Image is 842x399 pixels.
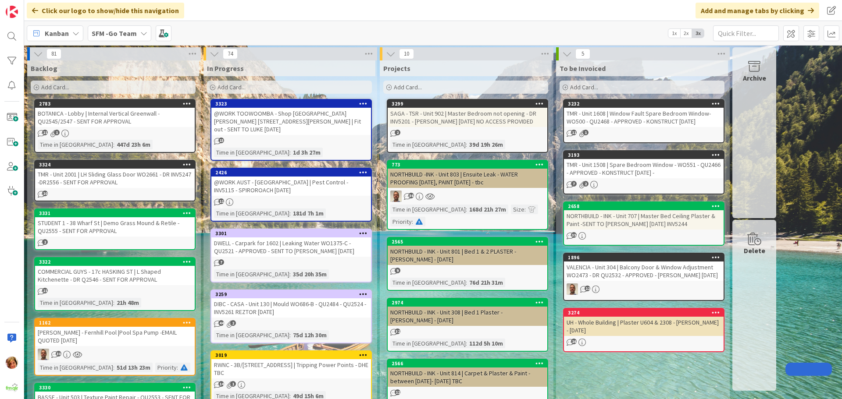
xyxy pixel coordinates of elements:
a: 1896VALENCIA - Unit 304 | Balcony Door & Window Adjustment WO2473 - DR QU2532 - APPROVED - [PERSO... [563,253,724,301]
img: Visit kanbanzone.com [6,6,18,18]
div: COMMERCIAL GUYS - 17c HASKING ST | L Shaped Kitchenette - DR Q2546 - SENT FOR APPROVAL [35,266,195,285]
div: 2783BOTANICA - Lobby | Internal Vertical Greenwall - QU2545/2547 - SENT FOR APPROVAL [35,100,195,127]
span: : [289,208,291,218]
a: 3324TMR - Unit 2001 | LH Sliding Glass Door WO2661 - DR INV5247 -DR2556 - SENT FOR APPROVAL [34,160,196,201]
div: UH - Whole Building | Plaster U604 & 2308 - [PERSON_NAME] - [DATE] [564,317,724,336]
span: Add Card... [570,83,598,91]
div: 2565 [392,239,547,245]
div: 2426@WORK AUST - [GEOGRAPHIC_DATA] | Pest Control - INV5115 - SPIROROACH [DATE] [211,169,371,196]
div: Time in [GEOGRAPHIC_DATA] [390,339,466,348]
div: 2783 [39,101,195,107]
b: SFM -Go Team [92,29,137,38]
div: 3322COMMERCIAL GUYS - 17c HASKING ST | L Shaped Kitchenette - DR Q2546 - SENT FOR APPROVAL [35,258,195,285]
div: 3299SAGA - TSR - Unit 902 | Master Bedroom not opening - DR INV5201 - [PERSON_NAME] [DATE] NO ACC... [388,100,547,127]
div: 1896 [564,254,724,261]
div: 3274 [568,310,724,316]
div: 773 [392,162,547,168]
img: avatar [6,381,18,393]
div: BOTANICA - Lobby | Internal Vertical Greenwall - QU2545/2547 - SENT FOR APPROVAL [35,108,195,127]
div: Time in [GEOGRAPHIC_DATA] [214,330,289,340]
div: 2974 [392,300,547,306]
span: : [524,205,526,214]
div: @WORK AUST - [GEOGRAPHIC_DATA] | Pest Control - INV5115 - SPIROROACH [DATE] [211,177,371,196]
div: Time in [GEOGRAPHIC_DATA] [390,205,466,214]
div: 1162 [39,320,195,326]
span: 30 [56,351,61,357]
div: 2566 [388,360,547,367]
span: : [289,330,291,340]
span: Add Card... [394,83,422,91]
span: 13 [218,138,224,143]
div: Time in [GEOGRAPHIC_DATA] [214,148,289,157]
div: 3299 [392,101,547,107]
div: 2658NORTHBUILD - INK - Unit 707 | Master Bed Ceiling Plaster & Paint -SENT TO [PERSON_NAME] [DATE... [564,202,724,230]
input: Quick Filter... [713,25,779,41]
a: 3232TMR - Unit 1608 | Window Fault Spare Bedroom Window- WO500 - QU2468 - APPROVED - KONSTRUCT [D... [563,99,724,143]
a: 1162[PERSON_NAME] - Fernhill Pool |Pool Spa Pump -EMAIL QUOTED [DATE]SDTime in [GEOGRAPHIC_DATA]:... [34,318,196,376]
div: 39d 19h 26m [467,140,505,149]
div: 3299 [388,100,547,108]
div: VALENCIA - Unit 304 | Balcony Door & Window Adjustment WO2473 - DR QU2532 - APPROVED - [PERSON_NA... [564,261,724,281]
div: 112d 5h 10m [467,339,505,348]
div: TMR - Unit 1508 | Spare Bedroom Window - WO551 - QU2466 - APPROVED - KONSTRUCT [DATE] - [564,159,724,178]
a: 2783BOTANICA - Lobby | Internal Vertical Greenwall - QU2545/2547 - SENT FOR APPROVALTime in [GEOG... [34,99,196,153]
span: : [177,363,178,372]
a: 773NORTHBUILD -INK - Unit 803 | Ensuite Leak - WATER PROOFING [DATE], PAINT [DATE] - tbcSDTime in... [387,160,548,230]
span: 11 [571,130,577,135]
div: 3301 [215,230,371,237]
div: NORTHBUILD - INK - Unit 308 | Bed 1 Plaster - [PERSON_NAME] - [DATE] [388,307,547,326]
div: Click our logo to show/hide this navigation [27,3,184,18]
div: 1896VALENCIA - Unit 304 | Balcony Door & Window Adjustment WO2473 - DR QU2532 - APPROVED - [PERSO... [564,254,724,281]
div: 3259 [211,290,371,298]
div: 3322 [35,258,195,266]
span: : [466,205,467,214]
span: Backlog [31,64,57,73]
div: 3301 [211,230,371,237]
div: Archive [743,73,766,83]
span: 12 [395,389,400,395]
span: 10 [399,49,414,59]
div: 3324 [39,162,195,168]
div: 3323@WORK TOOWOOMBA - Shop [GEOGRAPHIC_DATA][PERSON_NAME] [STREET_ADDRESS][PERSON_NAME] | Fit out... [211,100,371,135]
span: : [412,217,413,226]
img: SD [567,283,578,295]
div: 2783 [35,100,195,108]
span: 1x [668,29,680,38]
div: Time in [GEOGRAPHIC_DATA] [38,140,113,149]
span: Add Card... [218,83,246,91]
a: 3323@WORK TOOWOOMBA - Shop [GEOGRAPHIC_DATA][PERSON_NAME] [STREET_ADDRESS][PERSON_NAME] | Fit out... [210,99,372,161]
div: Time in [GEOGRAPHIC_DATA] [214,269,289,279]
span: Kanban [45,28,69,39]
a: 3301DWELL - Carpark for 1602 | Leaking Water WO1375-C - QU2521 - APPROVED - SENT TO [PERSON_NAME]... [210,229,372,282]
img: SD [390,191,402,202]
div: DWELL - Carpark for 1602 | Leaking Water WO1375-C - QU2521 - APPROVED - SENT TO [PERSON_NAME] [DATE] [211,237,371,257]
span: 10 [42,191,48,196]
div: 2565NORTHBUILD - INK - Unit 801 | Bed 1 & 2 PLASTER - [PERSON_NAME] - [DATE] [388,238,547,265]
span: 9 [395,268,400,273]
span: 5 [575,49,590,59]
div: SD [388,191,547,202]
span: 16 [571,339,577,344]
div: 2426 [211,169,371,177]
div: 3232 [568,101,724,107]
div: 2974NORTHBUILD - INK - Unit 308 | Bed 1 Plaster - [PERSON_NAME] - [DATE] [388,299,547,326]
a: 3259DIBC - CASA - Unit 130 | Mould WO686-B - QU2484 - QU2524 - INV5261 REZTOR [DATE]Time in [GEOG... [210,290,372,343]
div: 773 [388,161,547,169]
span: 2 [42,239,48,245]
span: : [113,363,114,372]
div: 3232 [564,100,724,108]
span: 1 [583,130,589,135]
div: TMR - Unit 1608 | Window Fault Spare Bedroom Window- WO500 - QU2468 - APPROVED - KONSTRUCT [DATE] [564,108,724,127]
div: 3193 [568,152,724,158]
div: 75d 12h 30m [291,330,329,340]
div: Size [511,205,524,214]
a: 2974NORTHBUILD - INK - Unit 308 | Bed 1 Plaster - [PERSON_NAME] - [DATE]Time in [GEOGRAPHIC_DATA]... [387,298,548,352]
a: 3331STUDENT 1 - 38 Wharf St | Demo Grass Mound & Retile - QU2555 - SENT FOR APPROVAL [34,208,196,250]
div: Time in [GEOGRAPHIC_DATA] [214,208,289,218]
span: 74 [223,49,238,59]
div: NORTHBUILD - INK - Unit 801 | Bed 1 & 2 PLASTER - [PERSON_NAME] - [DATE] [388,246,547,265]
div: 3259DIBC - CASA - Unit 130 | Mould WO686-B - QU2484 - QU2524 - INV5261 REZTOR [DATE] [211,290,371,318]
div: Time in [GEOGRAPHIC_DATA] [38,363,113,372]
span: 2 [395,130,400,135]
span: : [113,140,114,149]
